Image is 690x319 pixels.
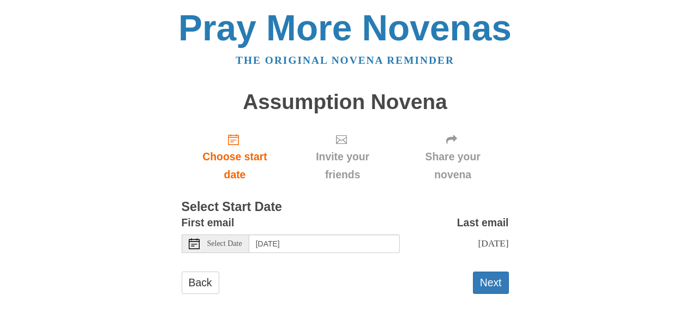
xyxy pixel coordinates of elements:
[182,91,509,114] h1: Assumption Novena
[457,214,509,232] label: Last email
[182,214,235,232] label: First email
[473,272,509,294] button: Next
[299,148,386,184] span: Invite your friends
[182,272,219,294] a: Back
[236,55,454,66] a: The original novena reminder
[408,148,498,184] span: Share your novena
[288,124,397,189] div: Click "Next" to confirm your start date first.
[182,124,289,189] a: Choose start date
[478,238,508,249] span: [DATE]
[182,200,509,214] h3: Select Start Date
[207,240,242,248] span: Select Date
[178,8,512,48] a: Pray More Novenas
[193,148,278,184] span: Choose start date
[397,124,509,189] div: Click "Next" to confirm your start date first.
